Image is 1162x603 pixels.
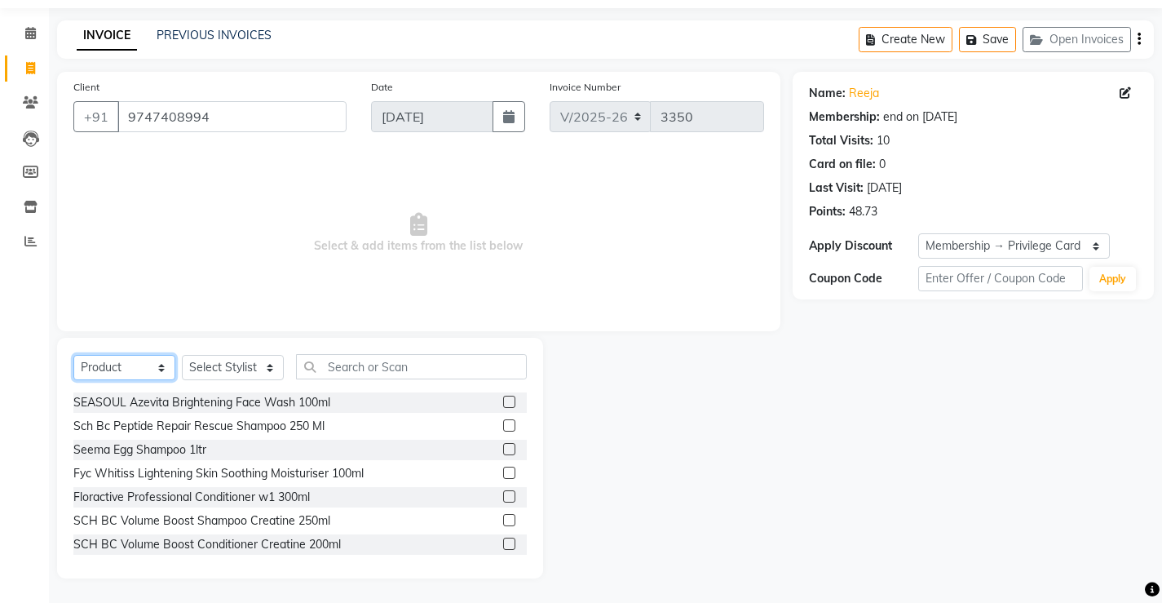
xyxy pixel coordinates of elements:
div: Seema Egg Shampoo 1ltr [73,441,206,459]
div: end on [DATE] [883,109,957,126]
div: SCH BC Volume Boost Shampoo Creatine 250ml [73,512,330,530]
a: Reeja [849,85,879,102]
a: INVOICE [77,21,137,51]
div: 10 [877,132,890,149]
button: +91 [73,101,119,132]
div: Floractive Professional Conditioner w1 300ml [73,489,310,506]
div: Card on file: [809,156,876,173]
button: Save [959,27,1016,52]
label: Invoice Number [550,80,621,95]
button: Open Invoices [1023,27,1131,52]
span: Select & add items from the list below [73,152,764,315]
div: Membership: [809,109,880,126]
button: Apply [1089,267,1136,291]
div: SEASOUL Azevita Brightening Face Wash 100ml [73,394,330,411]
div: Coupon Code [809,270,918,287]
div: Sch Bc Peptide Repair Rescue Shampoo 250 Ml [73,418,325,435]
label: Client [73,80,99,95]
a: PREVIOUS INVOICES [157,28,272,42]
label: Date [371,80,393,95]
div: Total Visits: [809,132,873,149]
button: Create New [859,27,952,52]
div: Name: [809,85,846,102]
div: [DATE] [867,180,902,197]
div: 0 [879,156,886,173]
input: Enter Offer / Coupon Code [918,266,1083,291]
input: Search by Name/Mobile/Email/Code [117,101,347,132]
div: SCH BC Volume Boost Conditioner Creatine 200ml [73,536,341,553]
div: Last Visit: [809,180,864,197]
div: Fyc Whitiss Lightening Skin Soothing Moisturiser 100ml [73,465,364,482]
input: Search or Scan [296,354,527,379]
div: 48.73 [849,203,877,220]
div: Points: [809,203,846,220]
div: Apply Discount [809,237,918,255]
